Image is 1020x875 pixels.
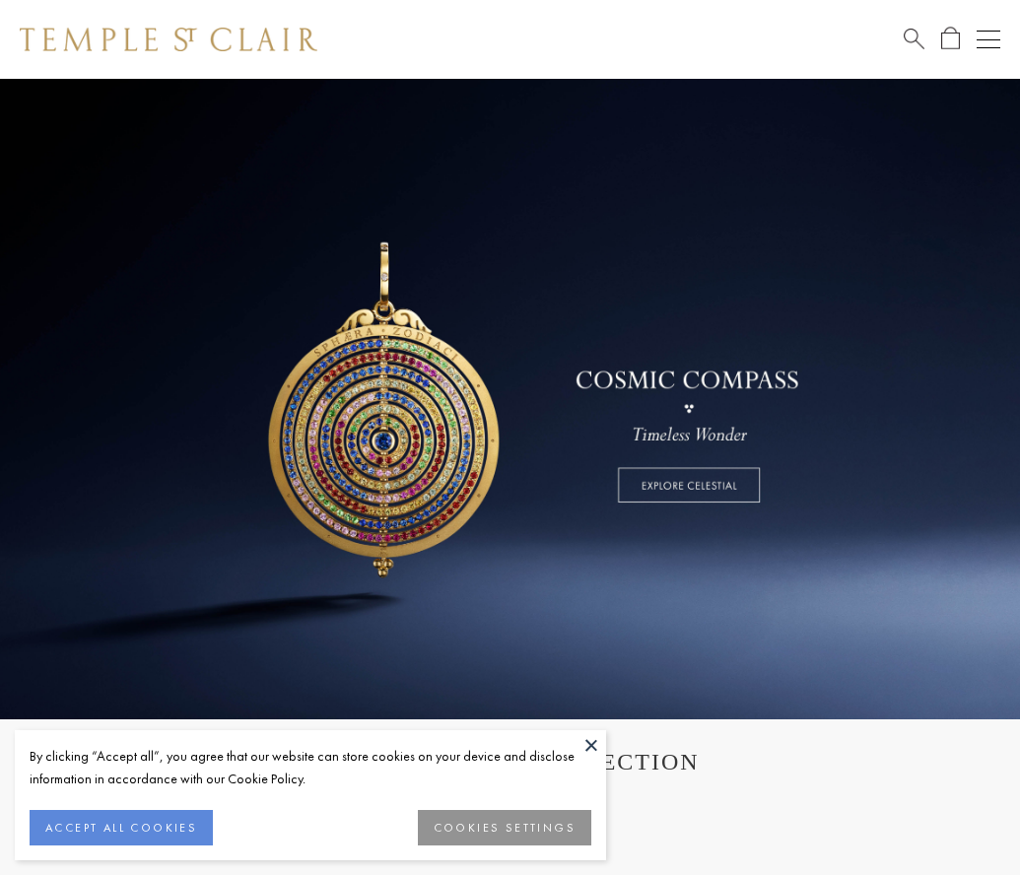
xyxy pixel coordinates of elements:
button: ACCEPT ALL COOKIES [30,810,213,845]
button: COOKIES SETTINGS [418,810,591,845]
img: Temple St. Clair [20,28,317,51]
a: Open Shopping Bag [941,27,960,51]
div: By clicking “Accept all”, you agree that our website can store cookies on your device and disclos... [30,745,591,790]
a: Search [904,27,924,51]
button: Open navigation [977,28,1000,51]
